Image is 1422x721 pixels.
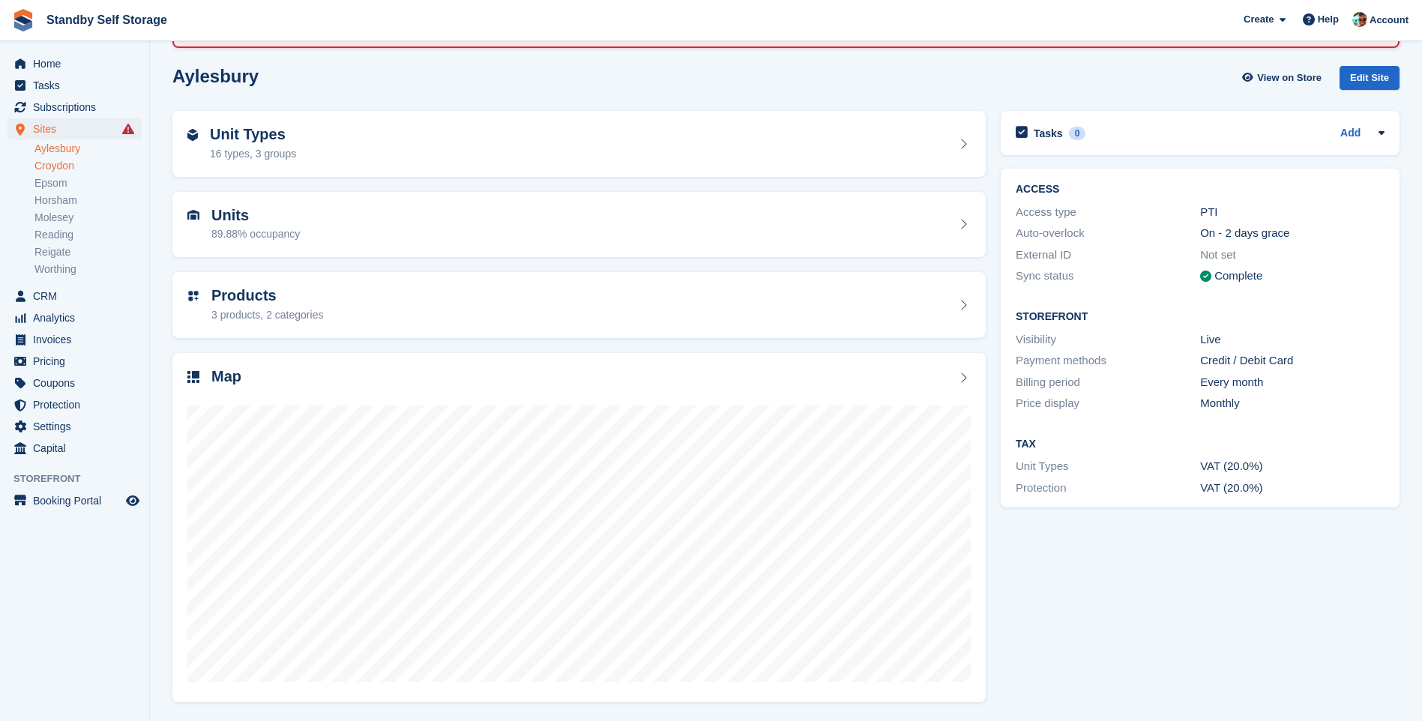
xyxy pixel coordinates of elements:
a: menu [7,490,142,511]
a: Horsham [34,193,142,208]
div: 89.88% occupancy [211,226,300,242]
span: View on Store [1257,70,1322,85]
div: Access type [1016,204,1200,221]
div: VAT (20.0%) [1200,480,1385,497]
span: Booking Portal [33,490,123,511]
a: menu [7,286,142,307]
div: Not set [1200,247,1385,264]
a: Add [1340,125,1361,142]
a: Unit Types 16 types, 3 groups [172,111,986,177]
span: Protection [33,394,123,415]
h2: Aylesbury [172,66,259,86]
div: Visibility [1016,331,1200,349]
span: Invoices [33,329,123,350]
a: menu [7,416,142,437]
img: custom-product-icn-752c56ca05d30b4aa98f6f15887a0e09747e85b44ffffa43cff429088544963d.svg [187,290,199,302]
h2: Map [211,368,241,385]
div: On - 2 days grace [1200,225,1385,242]
a: Standby Self Storage [40,7,173,32]
div: 3 products, 2 categories [211,307,323,323]
a: Worthing [34,262,142,277]
h2: Storefront [1016,311,1385,323]
i: Smart entry sync failures have occurred [122,123,134,135]
span: Analytics [33,307,123,328]
a: menu [7,372,142,393]
div: PTI [1200,204,1385,221]
div: Price display [1016,395,1200,412]
h2: Products [211,287,323,304]
h2: Units [211,207,300,224]
a: View on Store [1240,66,1328,91]
span: Subscriptions [33,97,123,118]
a: Edit Site [1340,66,1400,97]
div: Complete [1214,268,1262,285]
a: menu [7,438,142,459]
div: Edit Site [1340,66,1400,91]
a: Reigate [34,245,142,259]
a: menu [7,394,142,415]
div: Billing period [1016,374,1200,391]
div: Unit Types [1016,458,1200,475]
div: Monthly [1200,395,1385,412]
span: Account [1370,13,1409,28]
div: Credit / Debit Card [1200,352,1385,369]
span: Pricing [33,351,123,372]
a: Preview store [124,492,142,510]
span: Capital [33,438,123,459]
div: Sync status [1016,268,1200,285]
a: menu [7,97,142,118]
span: Tasks [33,75,123,96]
a: menu [7,53,142,74]
h2: Tasks [1034,127,1063,140]
a: Units 89.88% occupancy [172,192,986,258]
div: 0 [1069,127,1086,140]
h2: ACCESS [1016,184,1385,196]
a: Products 3 products, 2 categories [172,272,986,338]
img: unit-icn-7be61d7bf1b0ce9d3e12c5938cc71ed9869f7b940bace4675aadf7bd6d80202e.svg [187,210,199,220]
a: menu [7,307,142,328]
div: Protection [1016,480,1200,497]
img: map-icn-33ee37083ee616e46c38cad1a60f524a97daa1e2b2c8c0bc3eb3415660979fc1.svg [187,371,199,383]
span: Help [1318,12,1339,27]
h2: Tax [1016,438,1385,450]
img: unit-type-icn-2b2737a686de81e16bb02015468b77c625bbabd49415b5ef34ead5e3b44a266d.svg [187,129,198,141]
div: Payment methods [1016,352,1200,369]
div: Live [1200,331,1385,349]
a: Croydon [34,159,142,173]
img: Michael Walker [1352,12,1367,27]
a: menu [7,329,142,350]
span: Create [1244,12,1274,27]
div: External ID [1016,247,1200,264]
div: Every month [1200,374,1385,391]
a: Molesey [34,211,142,225]
div: 16 types, 3 groups [210,146,296,162]
a: Map [172,353,986,703]
div: Auto-overlock [1016,225,1200,242]
img: stora-icon-8386f47178a22dfd0bd8f6a31ec36ba5ce8667c1dd55bd0f319d3a0aa187defe.svg [12,9,34,31]
span: Home [33,53,123,74]
a: Epsom [34,176,142,190]
a: Reading [34,228,142,242]
span: Sites [33,118,123,139]
a: menu [7,75,142,96]
a: menu [7,118,142,139]
a: menu [7,351,142,372]
a: Aylesbury [34,142,142,156]
h2: Unit Types [210,126,296,143]
div: VAT (20.0%) [1200,458,1385,475]
span: CRM [33,286,123,307]
span: Coupons [33,372,123,393]
span: Settings [33,416,123,437]
span: Storefront [13,471,149,486]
